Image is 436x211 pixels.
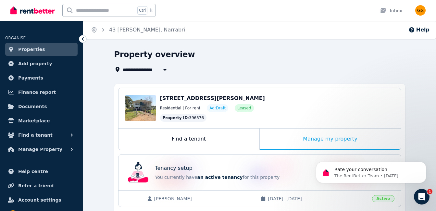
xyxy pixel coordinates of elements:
[160,106,201,111] span: Residential | For rent
[5,71,78,84] a: Payments
[118,129,259,150] div: Find a tenant
[5,165,78,178] a: Help centre
[408,26,430,34] button: Help
[18,117,50,125] span: Marketplace
[5,43,78,56] a: Properties
[18,182,54,190] span: Refer a friend
[372,195,394,202] span: Active
[114,49,195,60] h1: Property overview
[160,114,207,122] div: : 396576
[5,179,78,192] a: Refer a friend
[160,95,265,101] span: [STREET_ADDRESS][PERSON_NAME]
[5,86,78,99] a: Finance report
[18,60,52,68] span: Add property
[5,193,78,206] a: Account settings
[128,162,149,183] img: Tenancy setup
[427,189,432,194] span: 1
[18,196,61,204] span: Account settings
[380,7,402,14] div: Inbox
[197,175,243,180] span: an active tenancy
[237,106,251,111] span: Leased
[155,174,382,180] p: You currently have for this property
[18,103,47,110] span: Documents
[5,100,78,113] a: Documents
[18,45,45,53] span: Properties
[10,6,55,15] img: RentBetter
[5,57,78,70] a: Add property
[163,115,188,120] span: Property ID
[260,129,401,150] div: Manage my property
[415,5,426,16] img: Gemmalee Stevenson
[18,131,53,139] span: Find a tenant
[83,21,193,39] nav: Breadcrumb
[137,6,147,15] span: Ctrl
[18,88,56,96] span: Finance report
[18,145,62,153] span: Manage Property
[5,143,78,156] button: Manage Property
[118,155,401,190] a: Tenancy setupTenancy setupYou currently havean active tenancyfor this property
[5,129,78,142] button: Find a tenant
[306,148,436,193] iframe: Intercom notifications message
[18,74,43,82] span: Payments
[5,36,26,40] span: ORGANISE
[414,189,430,205] iframe: Intercom live chat
[18,168,48,175] span: Help centre
[268,195,368,202] span: [DATE] - [DATE]
[155,164,193,172] p: Tenancy setup
[150,8,152,13] span: k
[5,114,78,127] a: Marketplace
[209,106,226,111] span: Ad: Draft
[109,27,185,33] a: 43 [PERSON_NAME], Narrabri
[154,195,255,202] span: [PERSON_NAME]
